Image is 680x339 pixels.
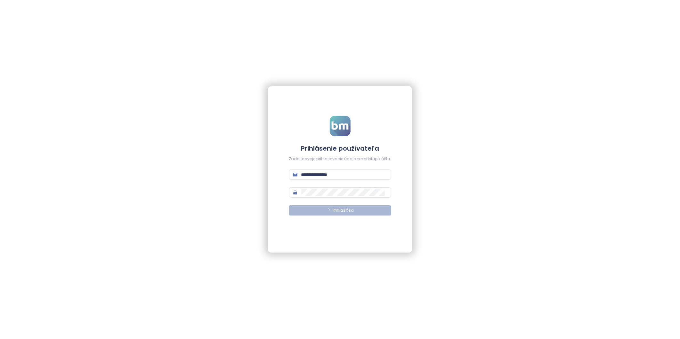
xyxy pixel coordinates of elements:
[289,144,391,153] h4: Prihlásenie používateľa
[333,208,354,214] span: Prihlásiť sa
[289,205,391,216] button: Prihlásiť sa
[330,116,351,136] img: logo
[326,208,330,213] span: loading
[289,156,391,162] div: Zadajte svoje prihlasovacie údaje pre prístup k účtu.
[293,172,297,177] span: mail
[293,190,297,195] span: lock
